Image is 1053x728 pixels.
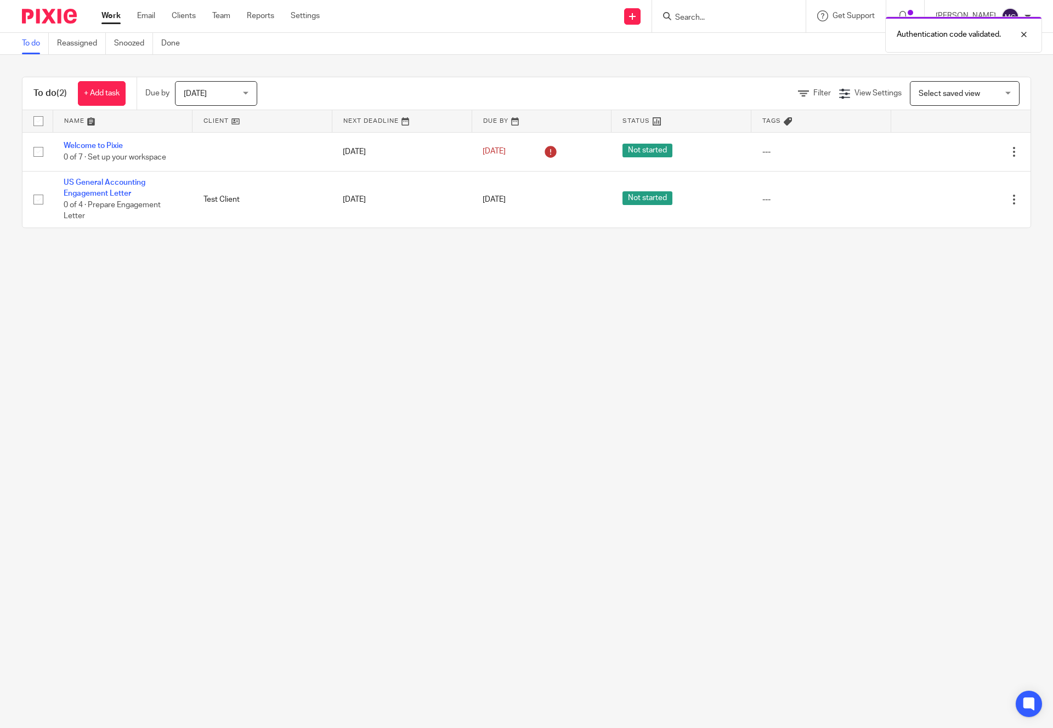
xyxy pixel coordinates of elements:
[622,144,672,157] span: Not started
[762,146,880,157] div: ---
[161,33,188,54] a: Done
[483,196,506,203] span: [DATE]
[897,29,1001,40] p: Authentication code validated.
[101,10,121,21] a: Work
[137,10,155,21] a: Email
[762,194,880,205] div: ---
[919,90,980,98] span: Select saved view
[1001,8,1019,25] img: svg%3E
[212,10,230,21] a: Team
[64,153,166,161] span: 0 of 7 · Set up your workspace
[64,179,145,197] a: US General Accounting Engagement Letter
[332,132,472,171] td: [DATE]
[64,201,161,220] span: 0 of 4 · Prepare Engagement Letter
[33,88,67,99] h1: To do
[854,89,902,97] span: View Settings
[184,90,207,98] span: [DATE]
[813,89,831,97] span: Filter
[483,148,506,156] span: [DATE]
[193,171,332,227] td: Test Client
[247,10,274,21] a: Reports
[78,81,126,106] a: + Add task
[172,10,196,21] a: Clients
[22,33,49,54] a: To do
[332,171,472,227] td: [DATE]
[145,88,169,99] p: Due by
[64,142,123,150] a: Welcome to Pixie
[114,33,153,54] a: Snoozed
[291,10,320,21] a: Settings
[622,191,672,205] span: Not started
[22,9,77,24] img: Pixie
[57,33,106,54] a: Reassigned
[762,118,781,124] span: Tags
[56,89,67,98] span: (2)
